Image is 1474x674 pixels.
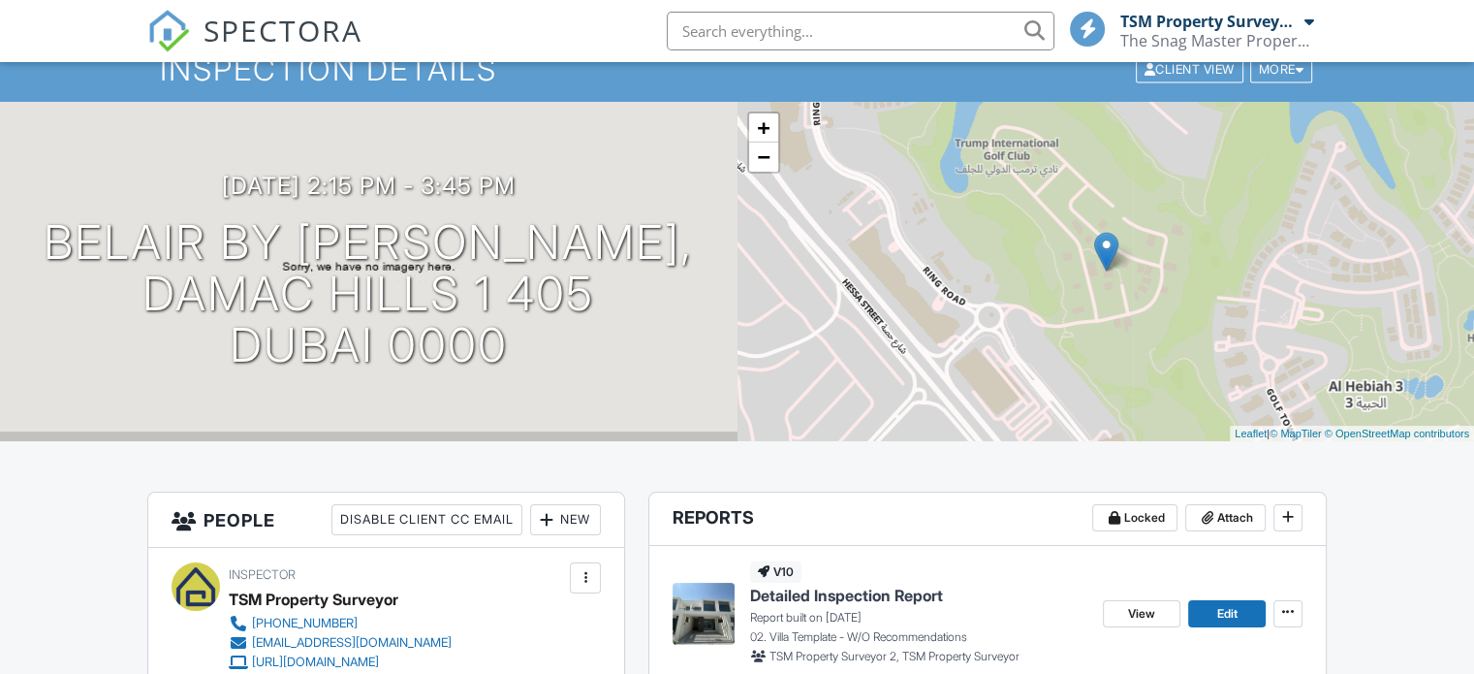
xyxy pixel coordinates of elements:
[229,633,452,653] a: [EMAIL_ADDRESS][DOMAIN_NAME]
[1120,31,1314,50] div: The Snag Master Property Observer L.L.C
[160,52,1314,86] h1: Inspection Details
[1270,428,1322,439] a: © MapTiler
[252,616,358,631] div: [PHONE_NUMBER]
[147,10,190,52] img: The Best Home Inspection Software - Spectora
[147,26,362,67] a: SPECTORA
[530,504,601,535] div: New
[1230,426,1474,442] div: |
[229,585,398,614] div: TSM Property Surveyor
[1136,56,1243,82] div: Client View
[204,10,362,50] span: SPECTORA
[1120,12,1300,31] div: TSM Property Surveyor 2
[667,12,1054,50] input: Search everything...
[252,655,379,670] div: [URL][DOMAIN_NAME]
[1250,56,1313,82] div: More
[31,217,706,370] h1: Belair by [PERSON_NAME], Damac Hills 1 405 Dubai 0000
[1325,428,1469,439] a: © OpenStreetMap contributors
[229,567,296,582] span: Inspector
[749,113,778,143] a: Zoom in
[749,143,778,172] a: Zoom out
[1134,61,1248,76] a: Client View
[229,614,452,633] a: [PHONE_NUMBER]
[148,493,624,548] h3: People
[252,635,452,651] div: [EMAIL_ADDRESS][DOMAIN_NAME]
[229,653,452,672] a: [URL][DOMAIN_NAME]
[1235,428,1267,439] a: Leaflet
[331,504,522,535] div: Disable Client CC Email
[222,173,516,199] h3: [DATE] 2:15 pm - 3:45 pm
